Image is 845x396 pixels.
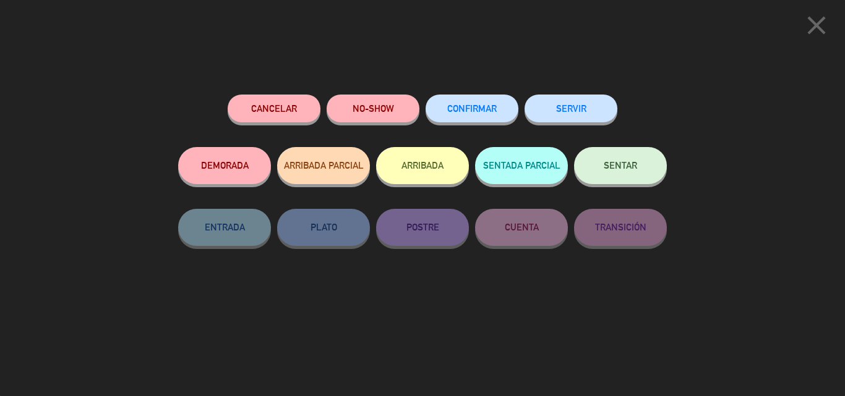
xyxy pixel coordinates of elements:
[797,9,836,46] button: close
[376,209,469,246] button: POSTRE
[447,103,497,114] span: CONFIRMAR
[525,95,617,122] button: SERVIR
[574,147,667,184] button: SENTAR
[475,147,568,184] button: SENTADA PARCIAL
[277,147,370,184] button: ARRIBADA PARCIAL
[178,209,271,246] button: ENTRADA
[376,147,469,184] button: ARRIBADA
[228,95,320,122] button: Cancelar
[604,160,637,171] span: SENTAR
[801,10,832,41] i: close
[426,95,518,122] button: CONFIRMAR
[327,95,419,122] button: NO-SHOW
[475,209,568,246] button: CUENTA
[284,160,364,171] span: ARRIBADA PARCIAL
[277,209,370,246] button: PLATO
[574,209,667,246] button: TRANSICIÓN
[178,147,271,184] button: DEMORADA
